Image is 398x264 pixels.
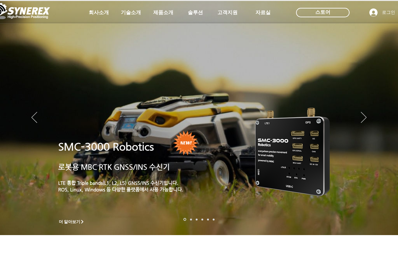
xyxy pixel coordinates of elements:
[182,218,216,221] nav: 슬라이드
[58,187,183,192] a: ROS, Linux, Windows 등 다양한 플랫폼에서 사용 가능합니다.
[212,6,243,19] a: 고객지원
[207,218,209,220] a: 로봇
[56,218,87,226] a: 더 알아보기
[83,6,115,19] a: 회사소개
[246,98,339,204] img: KakaoTalk_20241224_155801212.png
[247,6,279,19] a: 자료실
[217,9,238,16] span: 고객지원
[58,180,178,185] a: LTE 통합 Triple bands(L1, L2, L5) GNSS/INS 수신기입니다.
[59,219,81,225] span: 더 알아보기
[190,218,192,220] a: 드론 8 - SMC 2000
[213,218,215,220] a: 정밀농업
[296,8,350,17] div: 스토어
[201,218,203,220] a: 자율주행
[121,9,141,16] span: 기술소개
[89,9,109,16] span: 회사소개
[188,9,203,16] span: 솔루션
[255,9,271,16] span: 자료실
[153,9,173,16] span: 제품소개
[315,9,330,16] span: 스토어
[31,112,37,124] button: 이전
[361,112,367,124] button: 다음
[58,163,170,171] a: 로봇용 MBC RTK GNSS/INS 수신기
[380,9,397,16] span: 로그인
[196,218,198,220] a: 측량 IoT
[115,6,147,19] a: 기술소개
[58,141,154,153] a: SMC-3000 Robotics
[148,6,179,19] a: 제품소개
[183,218,186,221] a: 로봇- SMC 2000
[180,6,211,19] a: 솔루션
